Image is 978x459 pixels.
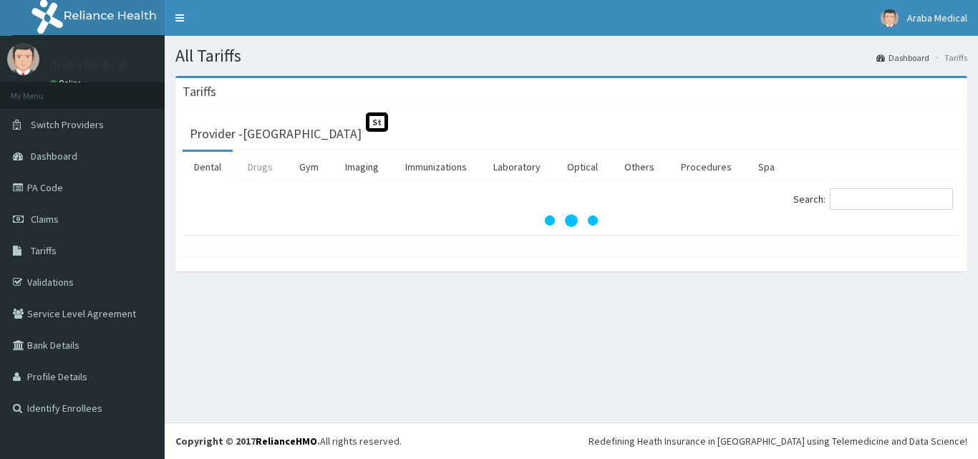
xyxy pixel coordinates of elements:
h1: All Tariffs [175,47,967,65]
a: RelianceHMO [256,435,317,448]
h3: Tariffs [183,85,216,98]
a: Laboratory [482,152,552,182]
a: Dashboard [876,52,929,64]
a: Dental [183,152,233,182]
span: Tariffs [31,244,57,257]
a: Drugs [236,152,284,182]
span: Dashboard [31,150,77,163]
img: User Image [7,43,39,75]
a: Imaging [334,152,390,182]
p: Araba Medical [50,58,127,71]
img: User Image [881,9,899,27]
span: Claims [31,213,59,226]
span: Araba Medical [907,11,967,24]
a: Spa [747,152,786,182]
a: Immunizations [394,152,478,182]
a: Gym [288,152,330,182]
li: Tariffs [931,52,967,64]
div: Redefining Heath Insurance in [GEOGRAPHIC_DATA] using Telemedicine and Data Science! [589,434,967,448]
a: Procedures [669,152,743,182]
span: Switch Providers [31,118,104,131]
svg: audio-loading [543,192,600,249]
footer: All rights reserved. [165,422,978,459]
label: Search: [793,188,953,210]
h3: Provider - [GEOGRAPHIC_DATA] [190,127,362,140]
span: St [366,112,388,132]
strong: Copyright © 2017 . [175,435,320,448]
a: Online [50,78,84,88]
a: Optical [556,152,609,182]
input: Search: [830,188,953,210]
a: Others [613,152,666,182]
